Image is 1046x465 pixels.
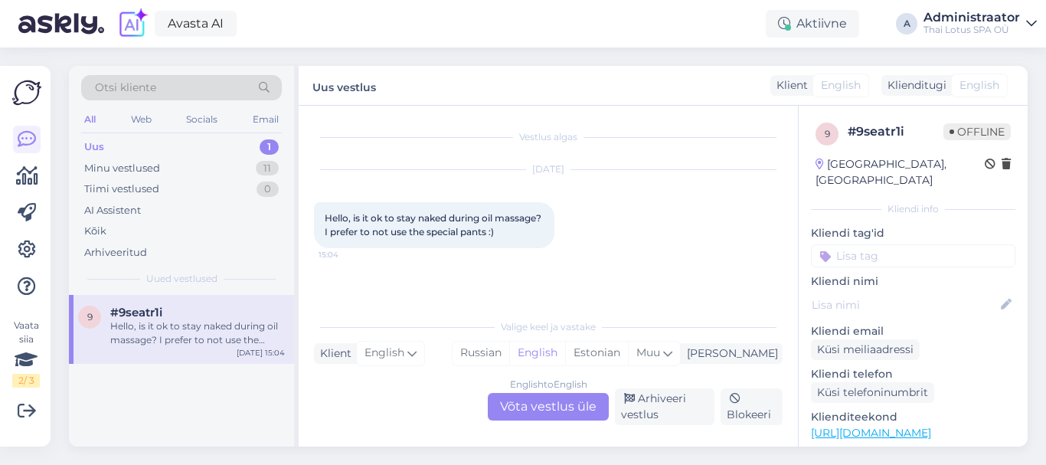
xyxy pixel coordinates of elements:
[453,342,509,365] div: Russian
[314,130,783,144] div: Vestlus algas
[256,161,279,176] div: 11
[84,182,159,197] div: Tiimi vestlused
[896,13,917,34] div: A
[811,382,934,403] div: Küsi telefoninumbrit
[943,123,1011,140] span: Offline
[110,306,162,319] span: #9seatr1i
[257,182,279,197] div: 0
[183,110,221,129] div: Socials
[84,203,141,218] div: AI Assistent
[959,77,999,93] span: English
[923,24,1020,36] div: Thai Lotus SPA OÜ
[319,249,376,260] span: 15:04
[681,345,778,362] div: [PERSON_NAME]
[811,244,1015,267] input: Lisa tag
[237,347,285,359] div: [DATE] 15:04
[811,446,1015,460] p: Vaata edasi ...
[811,273,1015,290] p: Kliendi nimi
[811,339,920,360] div: Küsi meiliaadressi
[721,388,783,425] div: Blokeeri
[84,245,147,260] div: Arhiveeritud
[84,161,160,176] div: Minu vestlused
[816,156,985,188] div: [GEOGRAPHIC_DATA], [GEOGRAPHIC_DATA]
[116,8,149,40] img: explore-ai
[509,342,565,365] div: English
[881,77,946,93] div: Klienditugi
[260,139,279,155] div: 1
[95,80,156,96] span: Otsi kliente
[811,202,1015,216] div: Kliendi info
[314,345,351,362] div: Klient
[825,128,830,139] span: 9
[12,319,40,388] div: Vaata siia
[821,77,861,93] span: English
[615,388,714,425] div: Arhiveeri vestlus
[565,342,628,365] div: Estonian
[12,78,41,107] img: Askly Logo
[314,162,783,176] div: [DATE]
[325,212,544,237] span: Hello, is it ok to stay naked during oil massage? I prefer to not use the special pants :)
[811,426,931,440] a: [URL][DOMAIN_NAME]
[923,11,1020,24] div: Administraator
[110,319,285,347] div: Hello, is it ok to stay naked during oil massage? I prefer to not use the special pants :)
[87,311,93,323] span: 9
[766,10,859,38] div: Aktiivne
[84,224,106,239] div: Kõik
[12,374,40,388] div: 2 / 3
[312,75,376,96] label: Uus vestlus
[84,139,104,155] div: Uus
[364,345,404,362] span: English
[923,11,1037,36] a: AdministraatorThai Lotus SPA OÜ
[811,409,1015,425] p: Klienditeekond
[811,323,1015,339] p: Kliendi email
[155,11,237,37] a: Avasta AI
[314,320,783,334] div: Valige keel ja vastake
[488,393,609,421] div: Võta vestlus üle
[128,110,155,129] div: Web
[636,345,660,359] span: Muu
[770,77,808,93] div: Klient
[510,378,587,391] div: English to English
[811,225,1015,241] p: Kliendi tag'id
[146,272,217,286] span: Uued vestlused
[812,296,998,313] input: Lisa nimi
[811,366,1015,382] p: Kliendi telefon
[81,110,99,129] div: All
[250,110,282,129] div: Email
[848,123,943,141] div: # 9seatr1i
